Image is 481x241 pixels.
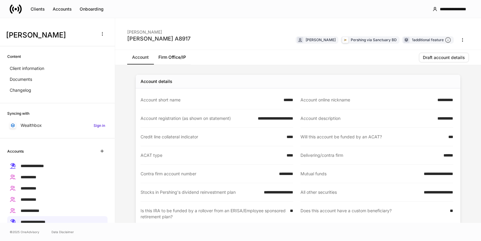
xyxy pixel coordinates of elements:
[423,55,465,60] div: Draft account details
[154,50,191,64] a: Firm Office/IP
[7,74,108,85] a: Documents
[412,37,451,43] div: 1 additional feature
[300,134,445,140] div: Will this account be funded by an ACAT?
[300,115,434,121] div: Account description
[49,4,76,14] button: Accounts
[300,97,434,103] div: Account online nickname
[351,37,397,43] div: Pershing via Sanctuary BD
[27,4,49,14] button: Clients
[10,65,44,71] p: Client information
[7,120,108,131] a: WealthboxSign in
[10,76,32,82] p: Documents
[141,134,283,140] div: Credit line collateral indicator
[300,152,440,158] div: Delivering/contra firm
[7,148,24,154] h6: Accounts
[127,25,191,35] div: [PERSON_NAME]
[10,229,39,234] span: © 2025 OneAdvisory
[94,123,105,128] h6: Sign in
[306,37,336,43] div: [PERSON_NAME]
[7,54,21,59] h6: Content
[141,171,275,177] div: Contra firm account number
[141,189,260,195] div: Stocks in Pershing's dividend reinvestment plan
[6,30,94,40] h3: [PERSON_NAME]
[21,122,42,128] p: Wealthbox
[300,171,420,177] div: Mutual funds
[127,35,191,42] div: [PERSON_NAME] A8917
[300,189,420,195] div: All other securities
[7,111,29,116] h6: Syncing with
[127,50,154,64] a: Account
[80,7,104,11] div: Onboarding
[53,7,72,11] div: Accounts
[141,97,280,103] div: Account short name
[141,152,283,158] div: ACAT type
[76,4,108,14] button: Onboarding
[141,208,286,220] div: Is this IRA to be funded by a rollover from an ERISA/Employee sponsored retirement plan?
[141,78,172,84] div: Account details
[51,229,74,234] a: Data Disclaimer
[419,53,469,62] button: Draft account details
[31,7,45,11] div: Clients
[7,85,108,96] a: Changelog
[7,63,108,74] a: Client information
[141,115,254,121] div: Account registration (as shown on statement)
[10,87,31,93] p: Changelog
[300,208,446,220] div: Does this account have a custom beneficiary?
